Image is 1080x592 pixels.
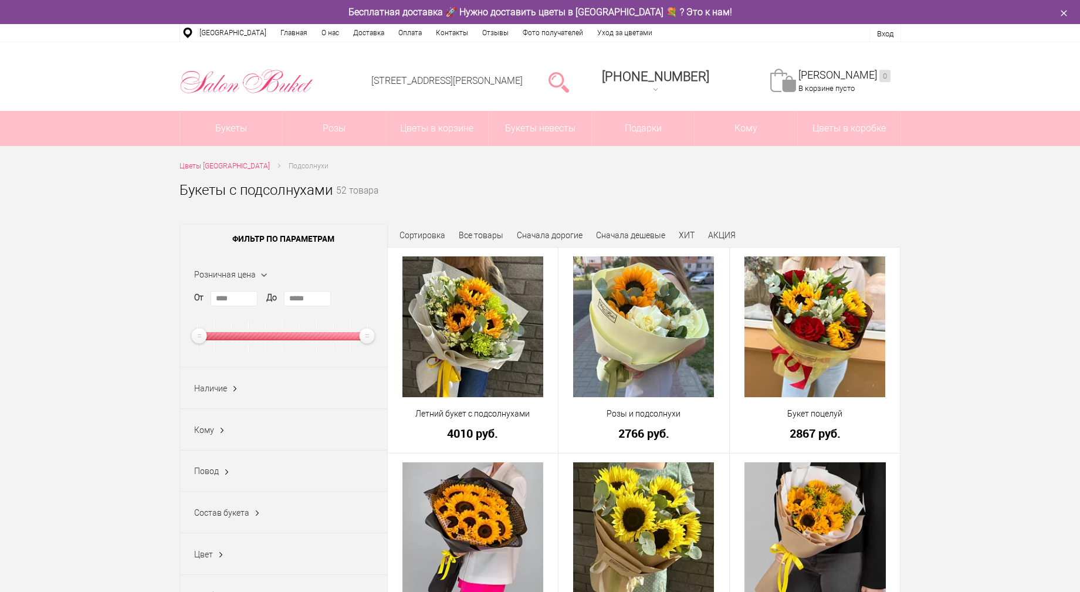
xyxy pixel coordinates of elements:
[391,24,429,42] a: Оплата
[573,256,714,397] img: Розы и подсолнухи
[516,24,590,42] a: Фото получателей
[402,256,543,397] img: Летний букет с подсолнухами
[429,24,475,42] a: Контакты
[180,224,387,253] span: Фильтр по параметрам
[180,162,270,170] span: Цветы [GEOGRAPHIC_DATA]
[737,408,893,420] a: Букет поцелуй
[194,292,204,304] label: От
[695,111,797,146] span: Кому
[194,550,213,559] span: Цвет
[737,427,893,439] a: 2867 руб.
[566,427,722,439] a: 2766 руб.
[708,231,736,240] a: АКЦИЯ
[336,187,378,215] small: 52 товара
[566,408,722,420] a: Розы и подсолнухи
[194,508,249,517] span: Состав букета
[314,24,346,42] a: О нас
[400,231,445,240] span: Сортировка
[171,6,910,18] div: Бесплатная доставка 🚀 Нужно доставить цветы в [GEOGRAPHIC_DATA] 💐 ? Это к нам!
[273,24,314,42] a: Главная
[194,425,214,435] span: Кому
[489,111,591,146] a: Букеты невесты
[592,111,695,146] a: Подарки
[596,231,665,240] a: Сначала дешевые
[180,66,314,97] img: Цветы Нижний Новгород
[194,466,219,476] span: Повод
[395,408,551,420] a: Летний букет с подсолнухами
[517,231,583,240] a: Сначала дорогие
[459,231,503,240] a: Все товары
[346,24,391,42] a: Доставка
[744,256,885,397] img: Букет поцелуй
[679,231,695,240] a: ХИТ
[194,270,256,279] span: Розничная цена
[180,180,333,201] h1: Букеты с подсолнухами
[475,24,516,42] a: Отзывы
[798,111,900,146] a: Цветы в коробке
[371,75,523,86] a: [STREET_ADDRESS][PERSON_NAME]
[289,162,329,170] span: Подсолнухи
[877,29,893,38] a: Вход
[602,69,709,84] span: [PHONE_NUMBER]
[283,111,385,146] a: Розы
[180,111,283,146] a: Букеты
[194,384,227,393] span: Наличие
[798,69,891,82] a: [PERSON_NAME]
[180,160,270,172] a: Цветы [GEOGRAPHIC_DATA]
[590,24,659,42] a: Уход за цветами
[798,84,855,93] span: В корзине пусто
[386,111,489,146] a: Цветы в корзине
[395,427,551,439] a: 4010 руб.
[879,70,891,82] ins: 0
[266,292,277,304] label: До
[192,24,273,42] a: [GEOGRAPHIC_DATA]
[595,65,716,99] a: [PHONE_NUMBER]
